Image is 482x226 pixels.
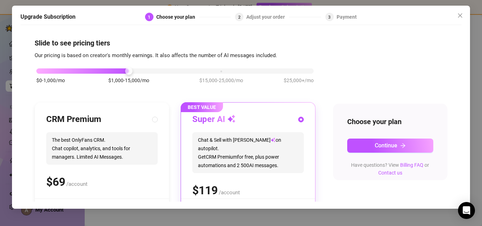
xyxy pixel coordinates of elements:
[46,132,158,165] span: The best OnlyFans CRM. Chat copilot, analytics, and tools for managers. Limited AI Messages.
[199,77,243,84] span: $15,000-25,000/mo
[247,13,289,21] div: Adjust your order
[66,181,88,187] span: /account
[35,52,277,59] span: Our pricing is based on creator's monthly earnings. It also affects the number of AI messages inc...
[457,13,463,18] span: close
[148,15,151,20] span: 1
[337,13,357,21] div: Payment
[458,202,475,219] div: Open Intercom Messenger
[219,189,240,196] span: /account
[378,170,402,176] a: Contact us
[108,77,149,84] span: $1,000-15,000/mo
[156,13,199,21] div: Choose your plan
[181,102,223,112] span: BEST VALUE
[400,143,406,148] span: arrow-right
[192,132,304,173] span: Chat & Sell with [PERSON_NAME] on autopilot. Get CRM Premium for free, plus power automations and...
[46,175,65,189] span: $
[400,162,424,168] a: Billing FAQ
[192,114,236,125] h3: Super AI
[347,139,433,153] button: Continuearrow-right
[192,184,218,197] span: $
[454,13,466,18] span: Close
[284,77,314,84] span: $25,000+/mo
[375,142,397,149] span: Continue
[20,13,76,21] h5: Upgrade Subscription
[329,15,331,20] span: 3
[36,77,65,84] span: $0-1,000/mo
[46,114,101,125] h3: CRM Premium
[347,117,433,127] h4: Choose your plan
[35,38,447,48] h4: Slide to see pricing tiers
[454,10,466,21] button: Close
[351,162,429,176] span: Have questions? View or
[238,15,241,20] span: 2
